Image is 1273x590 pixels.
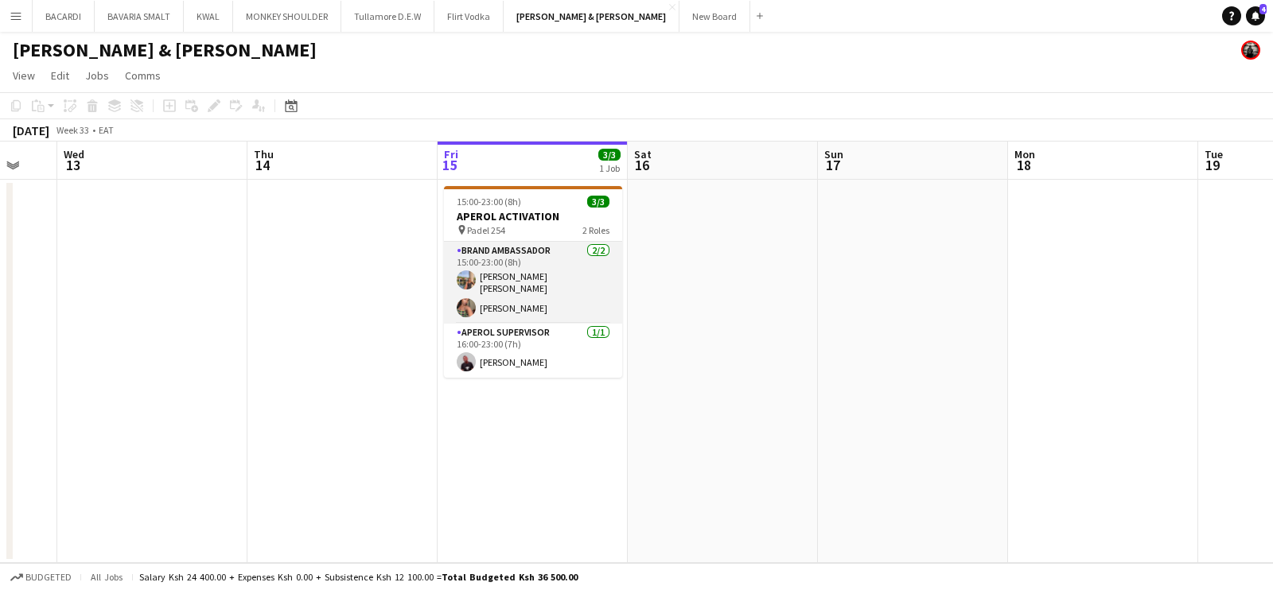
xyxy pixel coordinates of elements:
span: Total Budgeted Ksh 36 500.00 [442,571,578,583]
div: 1 Job [599,162,620,174]
span: 16 [632,156,652,174]
app-card-role: Brand Ambassador2/215:00-23:00 (8h)[PERSON_NAME] [PERSON_NAME][PERSON_NAME] [444,242,622,324]
span: Budgeted [25,572,72,583]
button: KWAL [184,1,233,32]
a: 4 [1246,6,1265,25]
a: Edit [45,65,76,86]
button: BAVARIA SMALT [95,1,184,32]
button: New Board [679,1,750,32]
span: Week 33 [53,124,92,136]
span: Jobs [85,68,109,83]
div: EAT [99,124,114,136]
span: Sun [824,147,843,161]
button: Tullamore D.E.W [341,1,434,32]
span: Wed [64,147,84,161]
span: 2 Roles [582,224,609,236]
a: Comms [119,65,167,86]
h1: [PERSON_NAME] & [PERSON_NAME] [13,38,317,62]
a: Jobs [79,65,115,86]
span: 3/3 [587,196,609,208]
div: [DATE] [13,122,49,138]
span: Fri [444,147,458,161]
button: [PERSON_NAME] & [PERSON_NAME] [504,1,679,32]
span: 3/3 [598,149,621,161]
span: Edit [51,68,69,83]
app-job-card: 15:00-23:00 (8h)3/3APEROL ACTIVATION Padel 2542 RolesBrand Ambassador2/215:00-23:00 (8h)[PERSON_N... [444,186,622,378]
span: View [13,68,35,83]
span: 15:00-23:00 (8h) [457,196,521,208]
h3: APEROL ACTIVATION [444,209,622,223]
span: 13 [61,156,84,174]
span: All jobs [88,571,126,583]
span: Thu [254,147,274,161]
span: 4 [1259,4,1267,14]
span: 18 [1012,156,1035,174]
a: View [6,65,41,86]
span: Tue [1205,147,1223,161]
span: Padel 254 [467,224,505,236]
app-user-avatar: simon yonni [1241,41,1260,60]
button: Flirt Vodka [434,1,504,32]
button: MONKEY SHOULDER [233,1,341,32]
span: Comms [125,68,161,83]
span: 14 [251,156,274,174]
app-card-role: APEROL SUPERVISOR1/116:00-23:00 (7h)[PERSON_NAME] [444,324,622,378]
span: 15 [442,156,458,174]
span: Mon [1014,147,1035,161]
button: Budgeted [8,569,74,586]
span: 17 [822,156,843,174]
span: 19 [1202,156,1223,174]
button: BACARDI [33,1,95,32]
div: Salary Ksh 24 400.00 + Expenses Ksh 0.00 + Subsistence Ksh 12 100.00 = [139,571,578,583]
span: Sat [634,147,652,161]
